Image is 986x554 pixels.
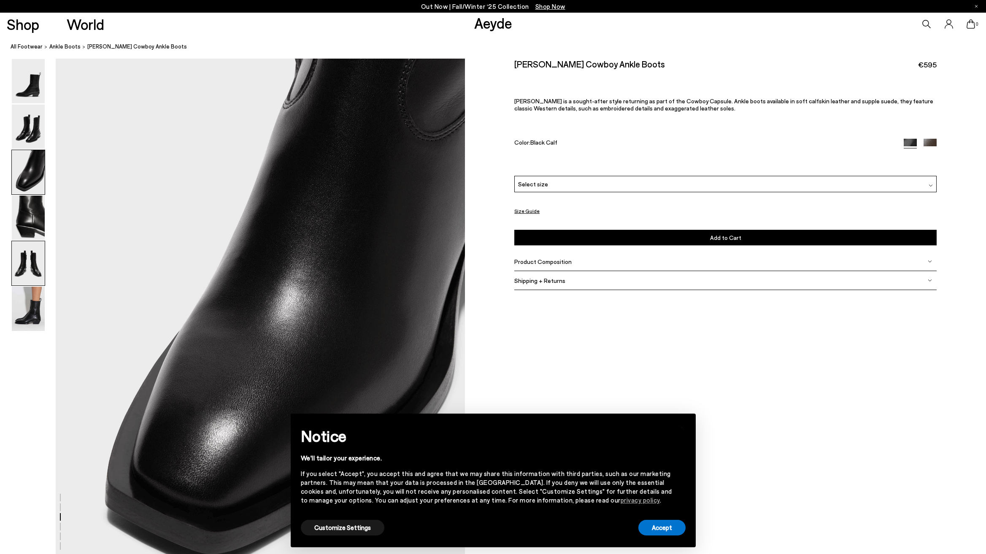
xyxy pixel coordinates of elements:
[11,42,43,51] a: All Footwear
[49,42,81,51] a: ankle boots
[514,206,540,216] button: Size Guide
[67,17,104,32] a: World
[301,520,384,535] button: Customize Settings
[638,520,686,535] button: Accept
[672,416,692,436] button: Close this notice
[474,14,512,32] a: Aeyde
[918,59,937,70] span: €595
[12,59,45,103] img: Luis Leather Cowboy Ankle Boots - Image 1
[928,259,932,264] img: svg%3E
[301,454,672,463] div: We'll tailor your experience.
[530,139,557,146] span: Black Calf
[12,150,45,194] img: Luis Leather Cowboy Ankle Boots - Image 3
[929,183,933,188] img: svg%3E
[710,234,741,241] span: Add to Cart
[928,278,932,282] img: svg%3E
[679,420,685,432] span: ×
[535,3,565,10] span: Navigate to /collections/new-in
[87,42,187,51] span: [PERSON_NAME] Cowboy Ankle Boots
[514,59,665,69] h2: [PERSON_NAME] Cowboy Ankle Boots
[301,469,672,505] div: If you select "Accept", you accept this and agree that we may share this information with third p...
[518,180,548,188] span: Select size
[967,19,975,29] a: 0
[49,43,81,50] span: ankle boots
[514,258,572,265] span: Product Composition
[421,1,565,12] p: Out Now | Fall/Winter ‘25 Collection
[514,277,565,284] span: Shipping + Returns
[621,496,660,504] a: privacy policy
[7,17,39,32] a: Shop
[12,196,45,240] img: Luis Leather Cowboy Ankle Boots - Image 4
[12,105,45,149] img: Luis Leather Cowboy Ankle Boots - Image 2
[514,97,937,112] p: [PERSON_NAME] is a sought-after style returning as part of the Cowboy Capsule. Ankle boots availa...
[514,139,890,148] div: Color:
[514,230,937,245] button: Add to Cart
[975,22,979,27] span: 0
[11,35,986,59] nav: breadcrumb
[12,241,45,285] img: Luis Leather Cowboy Ankle Boots - Image 5
[12,287,45,331] img: Luis Leather Cowboy Ankle Boots - Image 6
[301,425,672,447] h2: Notice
